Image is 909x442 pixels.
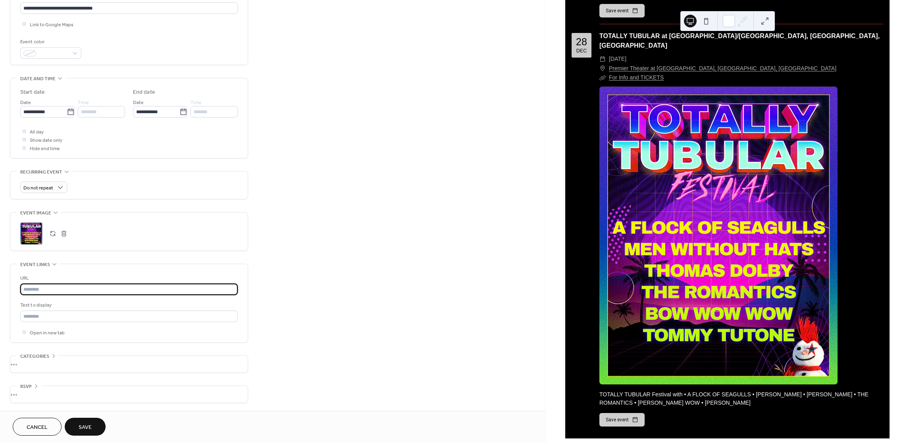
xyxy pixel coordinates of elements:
[20,222,42,245] div: ;
[20,168,62,176] span: Recurring event
[65,418,106,436] button: Save
[23,183,53,193] span: Do not repeat
[133,98,144,107] span: Date
[20,352,49,361] span: Categories
[27,423,48,432] span: Cancel
[30,136,62,145] span: Show date only
[576,37,587,47] div: 28
[599,87,838,384] img: img_OMg7Pk3HflBiPUHf8c1kp.800px.jpg
[609,64,836,73] a: Premier Theater at [GEOGRAPHIC_DATA], [GEOGRAPHIC_DATA], [GEOGRAPHIC_DATA]
[20,75,56,83] span: Date and time
[599,54,606,64] div: ​
[20,88,45,97] div: Start date
[20,38,80,46] div: Event color
[609,74,664,81] a: For Info and TICKETS
[20,274,236,282] div: URL
[599,390,883,407] div: TOTALLY TUBULAR Festival with • A FLOCK OF SEAGULLS • [PERSON_NAME] • [PERSON_NAME] • THE ROMANTI...
[30,128,44,136] span: All day
[609,54,626,64] span: [DATE]
[20,209,51,217] span: Event image
[20,98,31,107] span: Date
[191,98,202,107] span: Time
[79,423,92,432] span: Save
[30,329,65,337] span: Open in new tab
[133,88,155,97] div: End date
[576,48,587,54] div: Dec
[599,64,606,73] div: ​
[78,98,89,107] span: Time
[30,21,73,29] span: Link to Google Maps
[10,386,248,403] div: •••
[20,301,236,309] div: Text to display
[599,73,606,83] div: ​
[599,33,880,49] a: TOTALLY TUBULAR at [GEOGRAPHIC_DATA]/[GEOGRAPHIC_DATA], [GEOGRAPHIC_DATA], [GEOGRAPHIC_DATA]
[599,413,645,427] button: Save event
[20,261,50,269] span: Event links
[13,418,62,436] button: Cancel
[20,382,32,391] span: RSVP
[10,356,248,373] div: •••
[599,4,645,17] button: Save event
[30,145,60,153] span: Hide end time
